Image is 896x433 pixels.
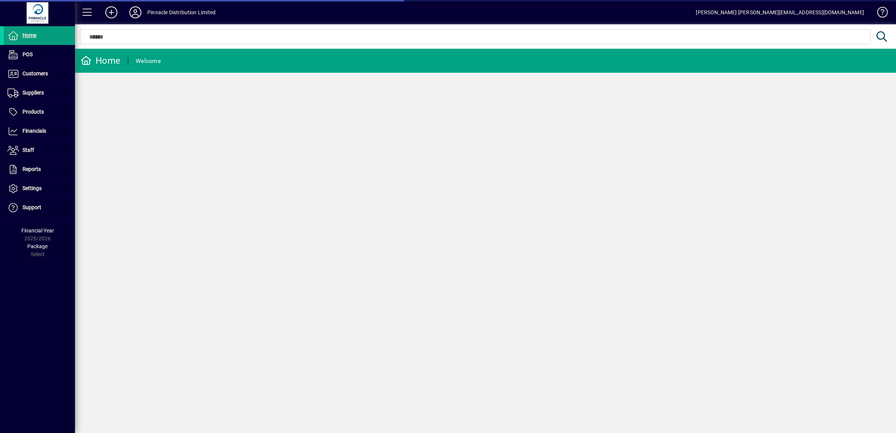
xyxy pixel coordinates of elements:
[4,84,75,102] a: Suppliers
[4,64,75,83] a: Customers
[4,198,75,217] a: Support
[27,243,48,249] span: Package
[4,179,75,198] a: Settings
[147,6,216,18] div: Pinnacle Distribution Limited
[22,147,34,153] span: Staff
[81,55,120,67] div: Home
[22,70,48,76] span: Customers
[123,6,147,19] button: Profile
[22,185,42,191] span: Settings
[4,122,75,141] a: Financials
[22,51,33,57] span: POS
[4,141,75,160] a: Staff
[22,109,44,115] span: Products
[4,45,75,64] a: POS
[22,32,36,38] span: Home
[22,90,44,96] span: Suppliers
[696,6,864,18] div: [PERSON_NAME] [PERSON_NAME][EMAIL_ADDRESS][DOMAIN_NAME]
[872,1,887,26] a: Knowledge Base
[4,160,75,179] a: Reports
[21,228,54,234] span: Financial Year
[4,103,75,121] a: Products
[136,55,161,67] div: Welcome
[22,204,41,210] span: Support
[99,6,123,19] button: Add
[22,128,46,134] span: Financials
[22,166,41,172] span: Reports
